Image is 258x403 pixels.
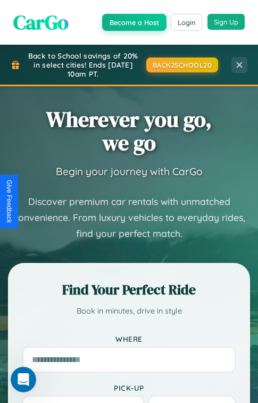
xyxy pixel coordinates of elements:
[56,165,203,178] h3: Begin your journey with CarGo
[5,180,13,223] div: Give Feedback
[207,14,245,30] button: Sign Up
[22,334,236,343] label: Where
[11,367,36,392] iframe: Intercom live chat
[146,57,219,72] button: BACK2SCHOOL20
[13,8,69,36] span: CarGo
[22,383,236,392] label: Pick-up
[102,14,167,31] button: Become a Host
[22,305,236,318] p: Book in minutes, drive in style
[22,280,236,299] h2: Find Your Perfect Ride
[46,108,212,154] h1: Wherever you go, we go
[171,14,202,31] button: Login
[26,51,141,78] span: Back to School savings of 20% in select cities! Ends [DATE] 10am PT.
[8,194,250,242] p: Discover premium car rentals with unmatched convenience. From luxury vehicles to everyday rides, ...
